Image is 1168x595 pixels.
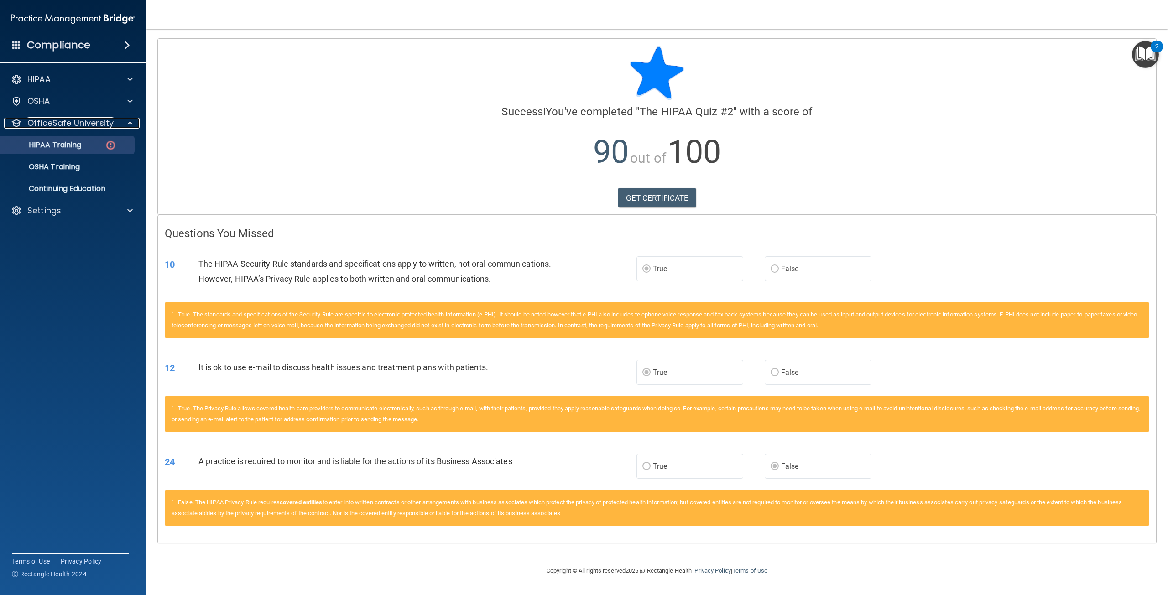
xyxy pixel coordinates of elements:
[642,266,651,273] input: True
[501,105,546,118] span: Success!
[27,205,61,216] p: Settings
[1132,41,1159,68] button: Open Resource Center, 2 new notifications
[732,567,767,574] a: Terms of Use
[198,456,512,466] span: A practice is required to monitor and is liable for the actions of its Business Associates
[165,228,1149,239] h4: Questions You Missed
[27,39,90,52] h4: Compliance
[172,311,1137,329] span: True. The standards and specifications of the Security Rule are specific to electronic protected ...
[781,368,799,377] span: False
[27,96,50,107] p: OSHA
[12,557,50,566] a: Terms of Use
[771,463,779,470] input: False
[12,569,87,579] span: Ⓒ Rectangle Health 2024
[11,10,135,28] img: PMB logo
[642,369,651,376] input: True
[172,405,1141,423] span: True. The Privacy Rule allows covered health care providers to communicate electronically, such a...
[642,463,651,470] input: True
[280,499,323,506] a: covered entities
[653,462,667,471] span: True
[653,368,667,377] span: True
[781,264,799,273] span: False
[165,362,175,373] span: 12
[618,188,696,208] a: GET CERTIFICATE
[61,557,102,566] a: Privacy Policy
[593,133,629,171] span: 90
[165,456,175,467] span: 24
[27,74,51,85] p: HIPAA
[11,74,133,85] a: HIPAA
[1155,47,1158,58] div: 2
[27,118,114,129] p: OfficeSafe University
[771,369,779,376] input: False
[694,567,730,574] a: Privacy Policy
[771,266,779,273] input: False
[490,556,824,585] div: Copyright © All rights reserved 2025 @ Rectangle Health | |
[198,259,552,284] span: The HIPAA Security Rule standards and specifications apply to written, not oral communications. H...
[11,205,133,216] a: Settings
[6,162,80,171] p: OSHA Training
[165,106,1149,118] h4: You've completed " " with a score of
[630,150,666,166] span: out of
[6,140,81,150] p: HIPAA Training
[105,140,116,151] img: danger-circle.6113f641.png
[11,96,133,107] a: OSHA
[11,118,133,129] a: OfficeSafe University
[653,264,667,273] span: True
[198,362,488,372] span: It is ok to use e-mail to discuss health issues and treatment plans with patients.
[667,133,721,171] span: 100
[781,462,799,471] span: False
[630,46,684,100] img: blue-star-rounded.9d042014.png
[6,184,130,193] p: Continuing Education
[172,499,1122,517] span: False. The HIPAA Privacy Rule requires to enter into written contracts or other arrangements with...
[165,259,175,270] span: 10
[640,105,733,118] span: The HIPAA Quiz #2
